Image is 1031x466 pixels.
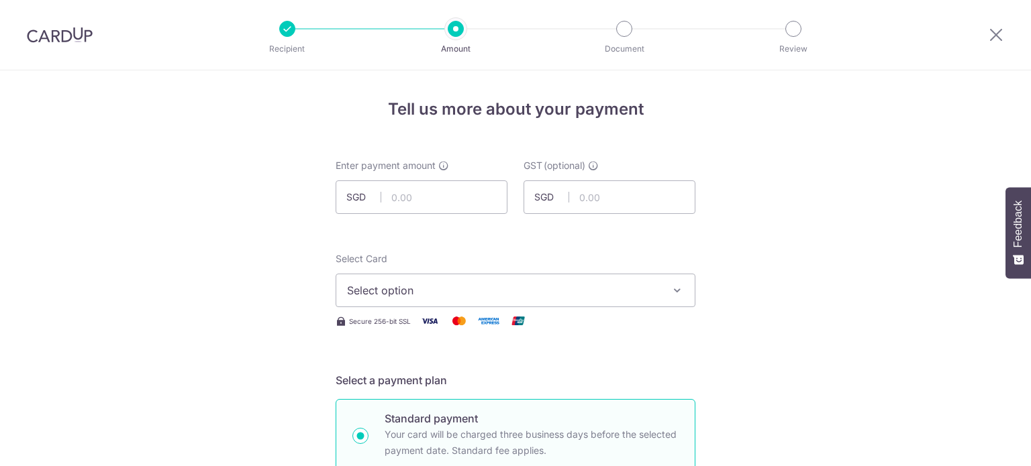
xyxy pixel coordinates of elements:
[534,190,569,204] span: SGD
[349,316,411,327] span: Secure 256-bit SSL
[524,180,695,214] input: 0.00
[238,42,337,56] p: Recipient
[347,282,660,298] span: Select option
[336,274,695,307] button: Select option
[336,372,695,388] h5: Select a payment plan
[27,27,93,43] img: CardUp
[575,42,674,56] p: Document
[336,97,695,121] h4: Tell us more about your payment
[446,312,473,329] img: Mastercard
[336,180,507,214] input: 0.00
[336,159,436,172] span: Enter payment amount
[336,253,387,264] span: translation missing: en.payables.payment_networks.credit_card.summary.labels.select_card
[346,190,381,204] span: SGD
[524,159,542,172] span: GST
[744,42,843,56] p: Review
[385,426,679,459] p: Your card will be charged three business days before the selected payment date. Standard fee appl...
[544,159,585,172] span: (optional)
[505,312,532,329] img: Union Pay
[385,410,679,426] p: Standard payment
[416,312,443,329] img: Visa
[1005,187,1031,278] button: Feedback - Show survey
[475,312,502,329] img: American Express
[1012,200,1024,247] span: Feedback
[406,42,505,56] p: Amount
